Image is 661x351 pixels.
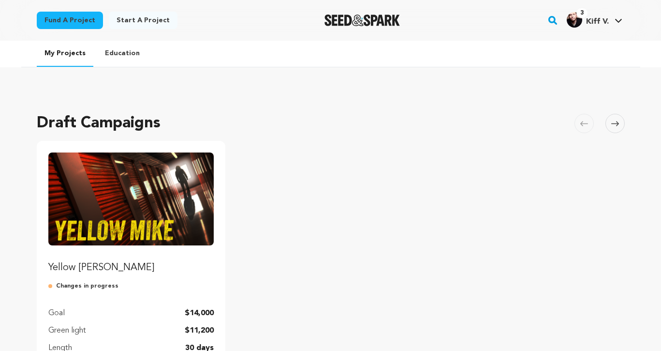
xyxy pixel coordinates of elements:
[576,8,588,18] span: 3
[37,112,161,135] h2: Draft Campaigns
[48,153,214,275] a: Fund Yellow Mike
[48,282,56,290] img: submitted-for-review.svg
[48,282,214,290] p: Changes in progress
[185,307,214,319] p: $14,000
[48,325,86,336] p: Green light
[567,12,582,28] img: f49fc7c5beaf6b06.jpg
[37,41,93,67] a: My Projects
[185,325,214,336] p: $11,200
[97,41,147,66] a: Education
[324,15,400,26] a: Seed&Spark Homepage
[567,12,609,28] div: Kiff V.'s Profile
[565,10,624,31] span: Kiff V.'s Profile
[324,15,400,26] img: Seed&Spark Logo Dark Mode
[37,12,103,29] a: Fund a project
[565,10,624,28] a: Kiff V.'s Profile
[109,12,177,29] a: Start a project
[48,261,214,275] p: Yellow [PERSON_NAME]
[586,18,609,26] span: Kiff V.
[48,307,65,319] p: Goal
